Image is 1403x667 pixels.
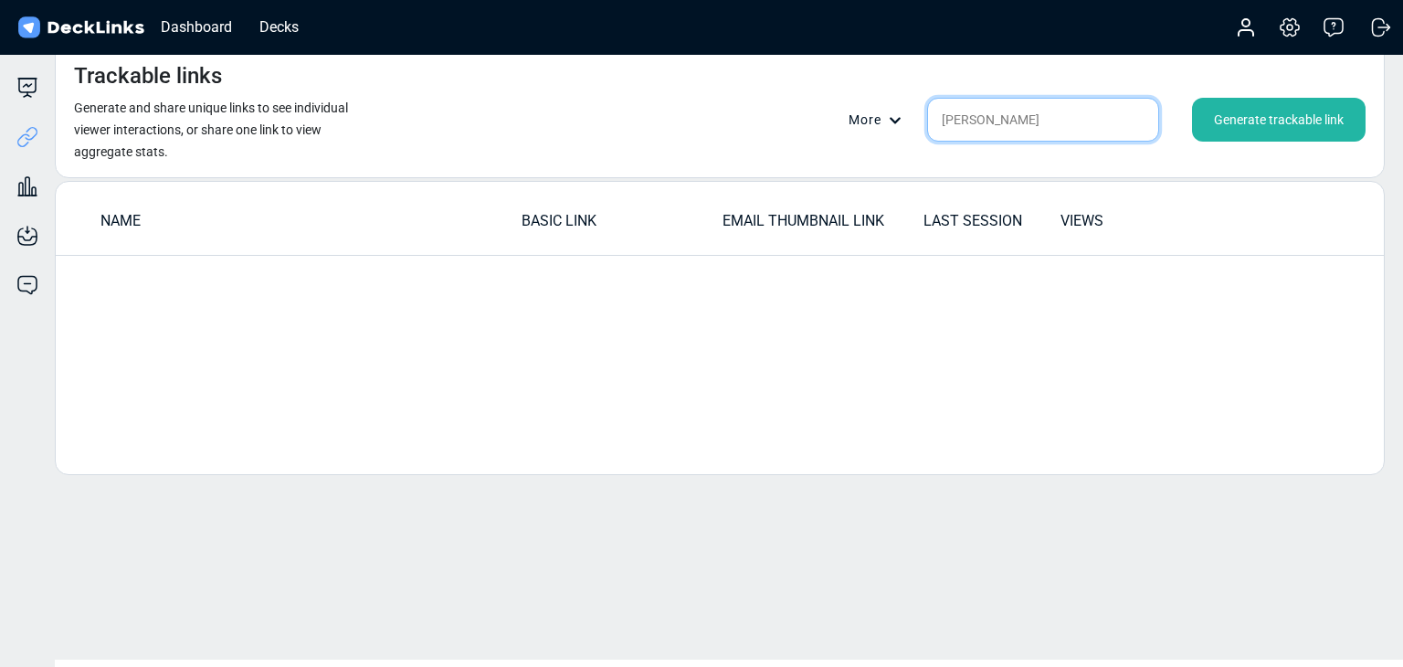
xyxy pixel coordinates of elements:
small: Generate and share unique links to see individual viewer interactions, or share one link to view ... [74,101,348,159]
div: Decks [250,16,308,38]
input: Search links [927,98,1159,142]
div: Dashboard [152,16,241,38]
h4: Trackable links [74,63,222,90]
td: BASIC LINK [521,209,722,241]
div: VIEWS [1060,210,1196,232]
img: DeckLinks [15,15,147,41]
div: More [849,111,912,130]
div: LAST SESSION [923,210,1059,232]
td: EMAIL THUMBNAIL LINK [722,209,923,241]
div: NAME [100,210,520,232]
div: Generate trackable link [1192,98,1366,142]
